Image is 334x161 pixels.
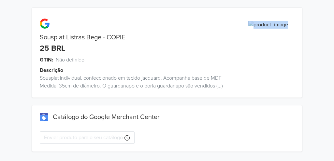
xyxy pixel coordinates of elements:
[40,44,65,53] div: 25 BRL
[32,74,235,90] div: Sousplat individual, confeccionado em tecido jacquard. Acompanha base de MDF Medida: 35cm de diâm...
[56,56,84,64] span: Não definido
[248,21,288,29] img: product_image
[40,56,53,64] span: GTIN:
[32,34,235,41] div: Sousplat Listras Bege - COPIE
[40,66,242,74] div: Descrição
[40,113,294,121] div: Catálogo do Google Merchant Center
